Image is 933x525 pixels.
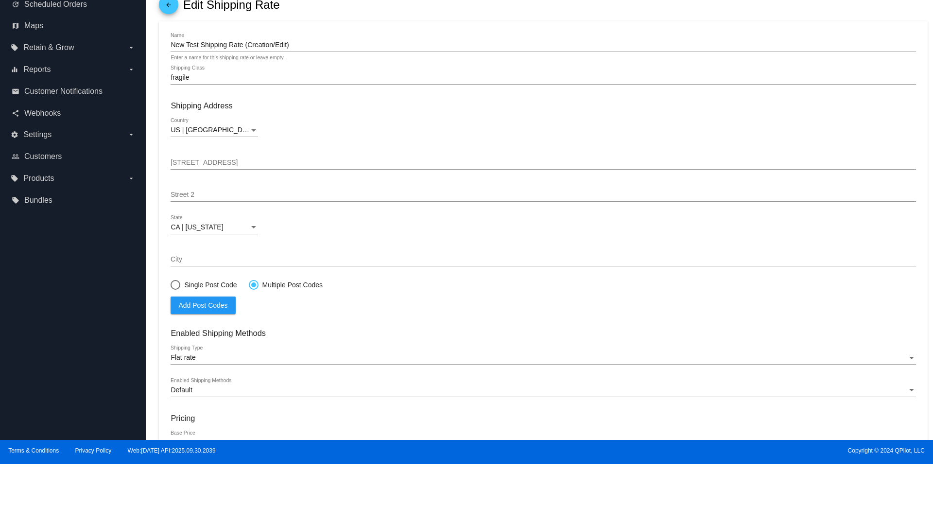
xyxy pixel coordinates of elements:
i: arrow_drop_down [127,66,135,73]
a: Web:[DATE] API:2025.09.30.2039 [128,447,216,454]
input: Shipping Class [171,74,916,82]
i: equalizer [11,66,18,73]
span: Reports [23,65,51,74]
mat-icon: arrow_back [163,1,174,13]
mat-select: Country [171,126,258,134]
div: Single Post Code [180,281,237,289]
i: arrow_drop_down [127,175,135,182]
div: Enter a name for this shipping rate or leave empty. [171,55,284,61]
mat-select: Shipping Type [171,354,916,362]
i: people_outline [12,153,19,160]
span: US | [GEOGRAPHIC_DATA] [171,126,257,134]
i: email [12,87,19,95]
span: Products [23,174,54,183]
span: Customer Notifications [24,87,103,96]
i: settings [11,131,18,139]
mat-select: Enabled Shipping Methods [171,386,916,394]
a: Privacy Policy [75,447,112,454]
i: arrow_drop_down [127,44,135,52]
span: CA | [US_STATE] [171,223,223,231]
input: Name [171,41,916,49]
span: Customers [24,152,62,161]
span: Webhooks [24,109,61,118]
span: Flat rate [171,353,195,361]
span: Default [171,386,192,394]
input: Street 1 [171,159,916,167]
i: local_offer [11,44,18,52]
span: Settings [23,130,52,139]
mat-select: State [171,224,258,231]
h3: Shipping Address [171,101,916,110]
span: Bundles [24,196,52,205]
h3: Pricing [171,414,916,423]
app-text-input-dialog: Post Codes List [171,301,235,309]
i: local_offer [11,175,18,182]
div: Multiple Post Codes [259,281,323,289]
h3: Enabled Shipping Methods [171,329,916,338]
i: share [12,109,19,117]
input: Base Price [171,439,916,447]
input: City [171,256,916,263]
i: map [12,22,19,30]
span: Maps [24,21,43,30]
span: Add Post Codes [178,301,227,309]
i: arrow_drop_down [127,131,135,139]
a: Terms & Conditions [8,447,59,454]
input: Street 2 [171,191,916,199]
span: Retain & Grow [23,43,74,52]
i: local_offer [12,196,19,204]
span: Copyright © 2024 QPilot, LLC [475,447,925,454]
i: update [12,0,19,8]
